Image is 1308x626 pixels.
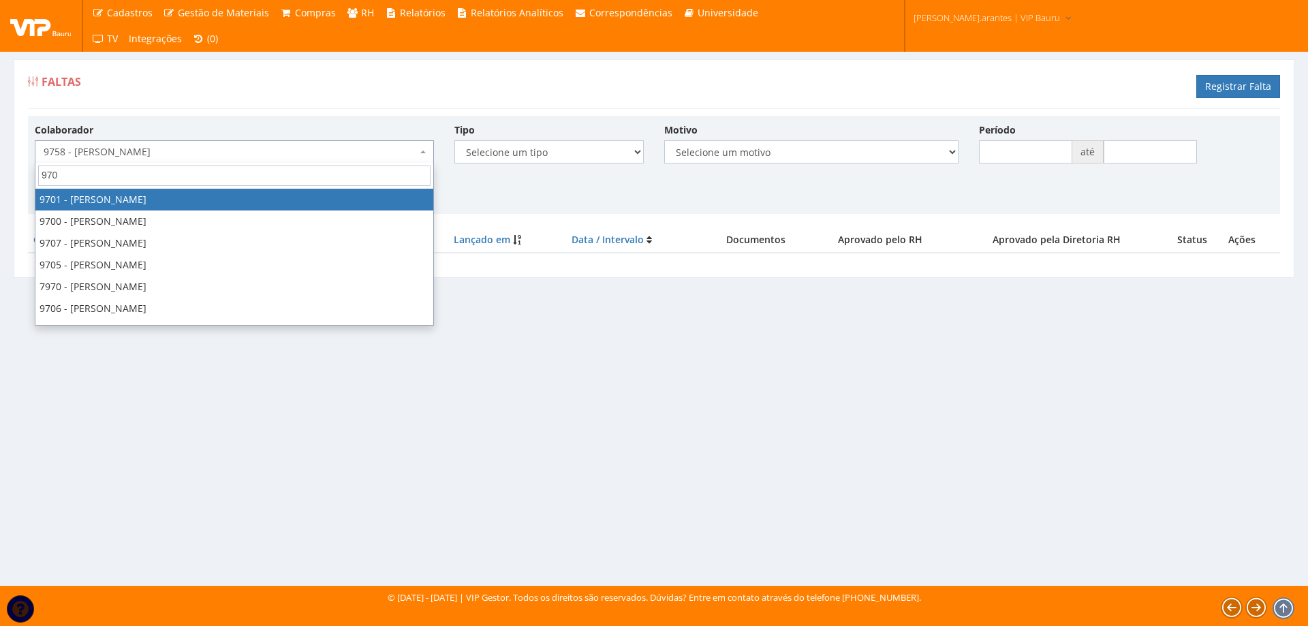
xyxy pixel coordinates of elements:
label: Colaborador [35,123,93,137]
li: 9703 - [PERSON_NAME] [35,319,433,341]
span: Faltas [42,74,81,89]
span: Relatórios [400,6,446,19]
span: Integrações [129,32,182,45]
span: Gestão de Materiais [178,6,269,19]
a: Data / Intervalo [572,233,644,246]
li: 9701 - [PERSON_NAME] [35,189,433,210]
span: Cadastros [107,6,153,19]
label: Motivo [664,123,698,137]
span: 9758 - JOAO RICARDO LIMA COELHO [44,145,417,159]
li: 9707 - [PERSON_NAME] [35,232,433,254]
li: 9705 - [PERSON_NAME] [35,254,433,276]
span: Correspondências [589,6,672,19]
span: RH [361,6,374,19]
th: Aprovado pelo RH [809,228,952,253]
span: Compras [295,6,336,19]
label: Período [979,123,1016,137]
span: Relatórios Analíticos [471,6,563,19]
a: Registrar Falta [1196,75,1280,98]
a: Integrações [123,26,187,52]
a: Código [33,233,66,246]
span: até [1072,140,1104,163]
div: © [DATE] - [DATE] | VIP Gestor. Todos os direitos são reservados. Dúvidas? Entre em contato atrav... [388,591,921,604]
img: logo [10,16,72,36]
th: Status [1161,228,1222,253]
a: TV [87,26,123,52]
a: Lançado em [454,233,510,246]
li: 7970 - [PERSON_NAME] [35,276,433,298]
th: Aprovado pela Diretoria RH [952,228,1162,253]
li: 9706 - [PERSON_NAME] [35,298,433,319]
a: (0) [187,26,224,52]
span: [PERSON_NAME].arantes | VIP Bauru [914,11,1060,25]
th: Documentos [703,228,809,253]
li: 9700 - [PERSON_NAME] [35,210,433,232]
label: Tipo [454,123,475,137]
span: 9758 - JOAO RICARDO LIMA COELHO [35,140,434,163]
span: TV [107,32,118,45]
span: (0) [207,32,218,45]
span: Universidade [698,6,758,19]
th: Ações [1223,228,1280,253]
